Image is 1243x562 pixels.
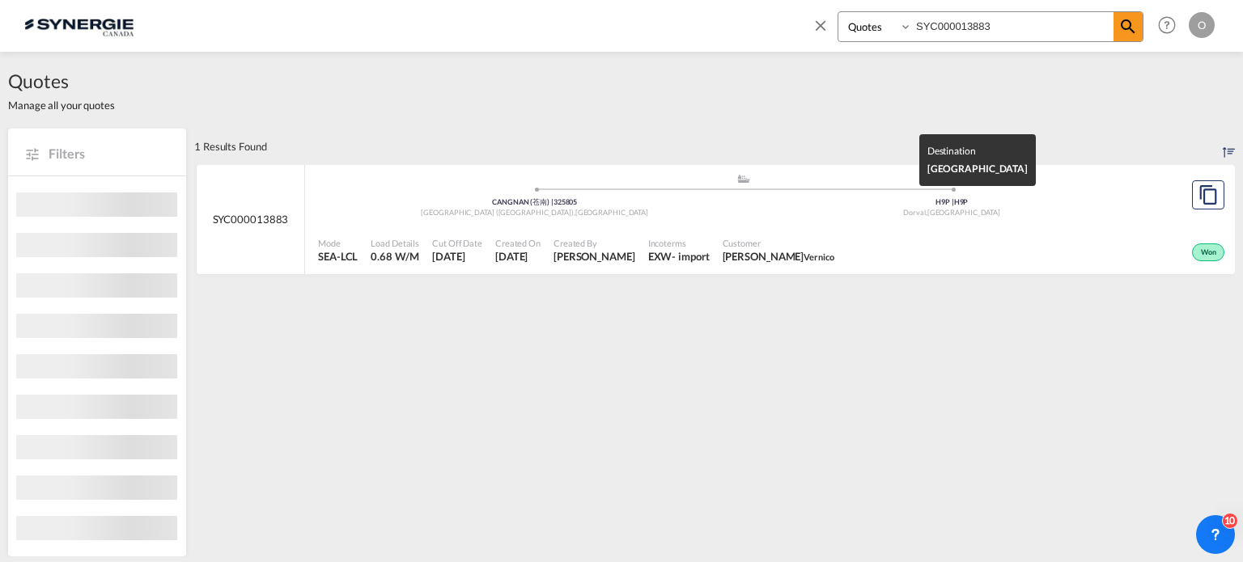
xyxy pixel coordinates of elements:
div: O [1189,12,1215,38]
md-icon: assets/icons/custom/ship-fill.svg [734,175,753,183]
div: SYC000013883 assets/icons/custom/ship-fill.svgassets/icons/custom/roll-o-plane.svgOrigin ChinaDes... [197,165,1235,275]
span: Luc Lacroix Vernico [723,249,834,264]
span: Manage all your quotes [8,98,115,112]
div: 1 Results Found [194,129,267,164]
span: Created By [554,237,635,249]
span: | [551,197,554,206]
div: Destination [927,142,1028,160]
span: Vernico [804,251,834,262]
md-icon: icon-magnify [1118,17,1138,36]
md-icon: icon-close [812,16,829,34]
span: Created On [495,237,541,249]
md-icon: assets/icons/custom/copyQuote.svg [1198,185,1218,205]
span: Customer [723,237,834,249]
span: 325805 [554,197,577,206]
span: 0.68 W/M [371,250,418,263]
span: Help [1153,11,1181,39]
div: Sort by: Created On [1223,129,1235,164]
span: | [952,197,954,206]
span: [GEOGRAPHIC_DATA] [927,163,1028,175]
span: Filters [49,145,170,163]
span: H9P [954,197,969,206]
span: Karen Mercier [554,249,635,264]
span: [GEOGRAPHIC_DATA] ([GEOGRAPHIC_DATA]) [421,208,575,217]
div: Help [1153,11,1189,40]
span: Dorval [903,208,927,217]
span: Load Details [371,237,419,249]
img: 1f56c880d42311ef80fc7dca854c8e59.png [24,7,134,44]
span: Incoterms [648,237,710,249]
span: SEA-LCL [318,249,358,264]
span: , [574,208,575,217]
div: Won [1192,243,1224,261]
span: 7 Aug 2025 [495,249,541,264]
span: CANGNAN (苍南) [492,197,554,206]
div: EXW [648,249,672,264]
span: , [926,208,927,217]
span: SYC000013883 [213,212,289,226]
span: [GEOGRAPHIC_DATA] [927,208,1000,217]
button: Copy Quote [1192,180,1224,209]
div: - import [672,249,709,264]
span: H9P [935,197,954,206]
span: icon-close [812,11,838,50]
span: [GEOGRAPHIC_DATA] [575,208,648,217]
span: icon-magnify [1114,12,1143,41]
span: Quotes [8,68,115,94]
span: 7 Aug 2025 [432,249,482,264]
span: Mode [318,237,358,249]
div: EXW import [648,249,710,264]
span: Cut Off Date [432,237,482,249]
input: Enter Quotation Number [912,12,1114,40]
span: Won [1201,247,1220,259]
